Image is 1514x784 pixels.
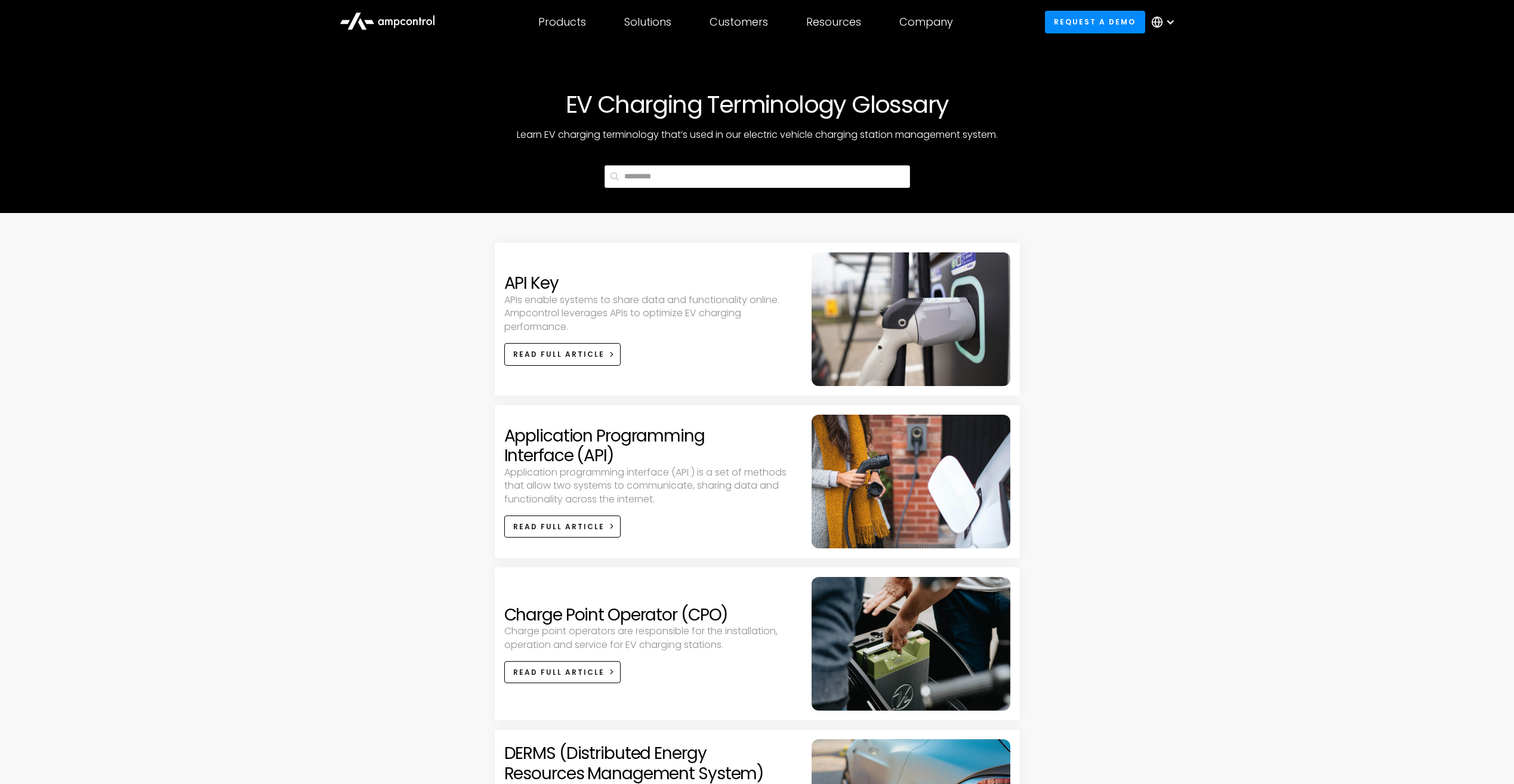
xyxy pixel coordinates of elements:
p: Learn EV charging terminology that’s used in our electric vehicle charging station management sys... [517,128,998,141]
h1: EV Charging Terminology Glossary [566,90,949,119]
div: Solutions [624,16,671,29]
h2: Charge Point Operator (CPO) [504,605,729,625]
h2: API Key [504,273,559,294]
div: Charge point operators are responsible for the installation, operation and service for EV chargin... [504,625,802,652]
div: Read full article [513,521,605,532]
a: Request a demo [1045,11,1145,33]
div: APIs enable systems to share data and functionality online. Ampcontrol leverages APIs to optimize... [504,294,802,334]
div: Customers [710,16,768,29]
div: Resources [806,16,861,29]
div: Products [538,16,586,29]
div: Read full article [513,349,605,360]
h2: Application Programming Interface (API) [504,426,802,466]
a: Read full article [504,661,621,683]
a: Read full article [504,516,621,538]
a: Read full article [504,343,621,365]
div: Application programming interface (API ) is a set of methods that allow two systems to communicat... [504,466,802,506]
h2: DERMS (Distributed Energy Resources Management System) [504,743,802,783]
div: Company [899,16,953,29]
div: Read full article [513,667,605,678]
